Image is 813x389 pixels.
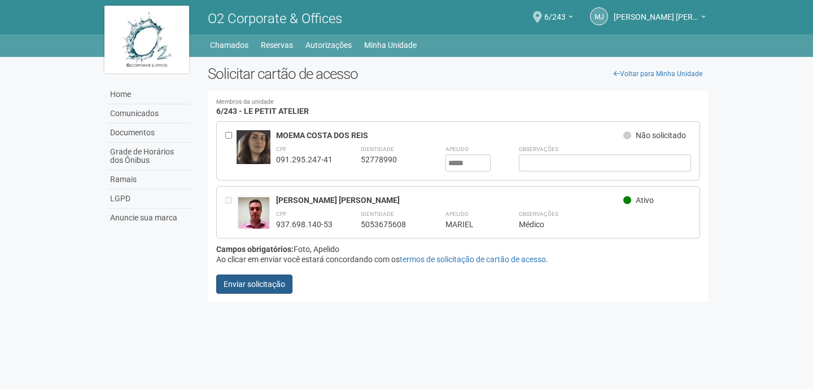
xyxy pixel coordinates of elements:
[225,195,237,229] div: Entre em contato com a Aministração para solicitar o cancelamento ou 2a via
[216,244,700,254] div: Foto, Apelido
[361,154,417,165] div: 52778990
[400,255,546,264] a: termos de solicitação de cartão de acesso
[216,254,700,264] div: Ao clicar em enviar você estará concordando com os .
[107,123,191,143] a: Documentos
[276,211,287,217] strong: CPF
[544,14,573,23] a: 6/243
[261,37,293,53] a: Reservas
[107,209,191,227] a: Anuncie sua marca
[361,219,417,229] div: 5053675608
[107,170,191,189] a: Ramais
[107,85,191,104] a: Home
[519,211,558,217] strong: Observações
[276,195,623,205] div: [PERSON_NAME] [PERSON_NAME]
[636,196,654,205] span: Ativo
[237,130,270,169] img: user.jpg
[104,6,189,73] img: logo.jpg
[544,2,566,21] span: 6/243
[361,146,394,152] strong: Identidade
[614,2,698,21] span: MARIEL JULIAN BADO
[237,195,270,231] img: user.jpg
[216,99,700,116] h4: 6/243 - LE PETIT ATELIER
[614,14,706,23] a: [PERSON_NAME] [PERSON_NAME]
[216,275,292,294] button: Enviar solicitação
[107,104,191,123] a: Comunicados
[208,11,342,26] span: O2 Corporate & Offices
[276,146,287,152] strong: CPF
[590,7,608,25] a: MJ
[519,219,691,229] div: Médico
[607,65,709,82] a: Voltar para Minha Unidade
[276,219,333,229] div: 937.698.140-53
[107,189,191,209] a: LGPD
[361,211,394,217] strong: Identidade
[364,37,417,53] a: Minha Unidade
[519,146,558,152] strong: Observações
[107,143,191,170] a: Grade de Horários dos Ônibus
[216,245,294,254] strong: Campos obrigatórios:
[636,131,686,140] span: Não solicitado
[208,65,709,82] h2: Solicitar cartão de acesso
[445,211,469,217] strong: Apelido
[216,99,700,105] small: Membros da unidade
[445,146,469,152] strong: Apelido
[276,130,623,140] div: MOEMA COSTA DOS REIS
[276,154,333,165] div: 091.295.247-41
[445,219,491,229] div: MARIEL
[210,37,248,53] a: Chamados
[305,37,352,53] a: Autorizações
